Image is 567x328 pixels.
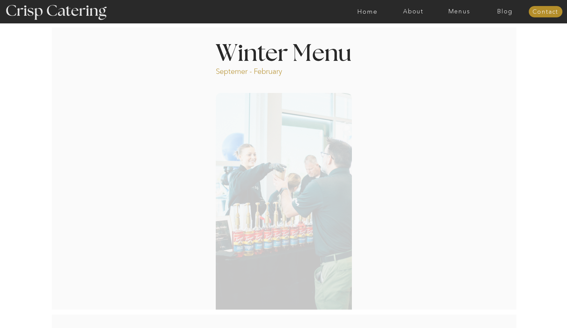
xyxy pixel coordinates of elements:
a: Blog [482,8,528,15]
a: Contact [529,9,562,15]
p: Septemer - February [216,67,308,74]
h1: Winter Menu [191,42,377,62]
a: Menus [436,8,482,15]
a: Home [345,8,390,15]
a: About [390,8,436,15]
